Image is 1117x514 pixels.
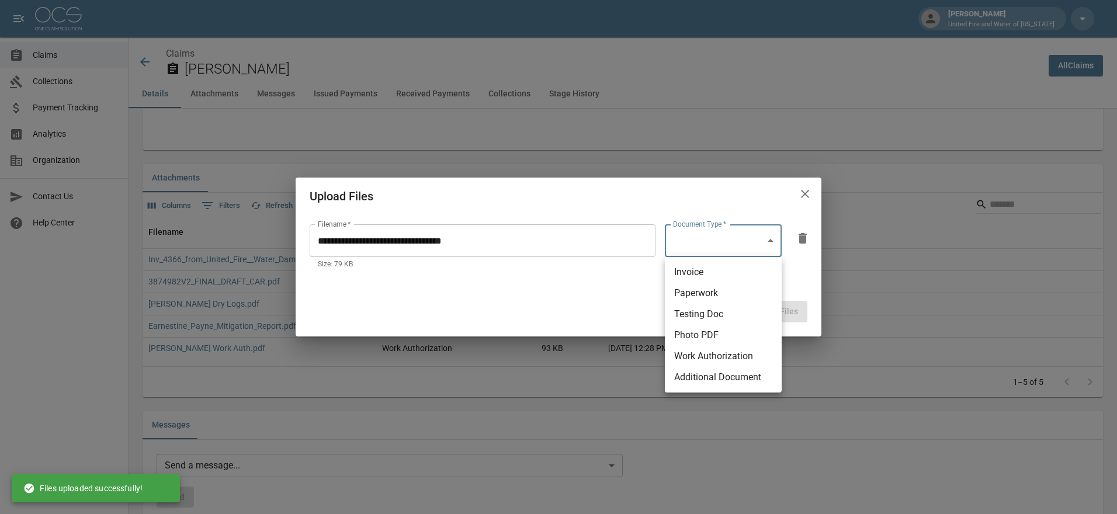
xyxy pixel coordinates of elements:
li: Testing Doc [665,304,782,325]
li: Work Authorization [665,346,782,367]
li: Paperwork [665,283,782,304]
div: Files uploaded successfully! [23,478,143,499]
li: Invoice [665,262,782,283]
li: Additional Document [665,367,782,388]
li: Photo PDF [665,325,782,346]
